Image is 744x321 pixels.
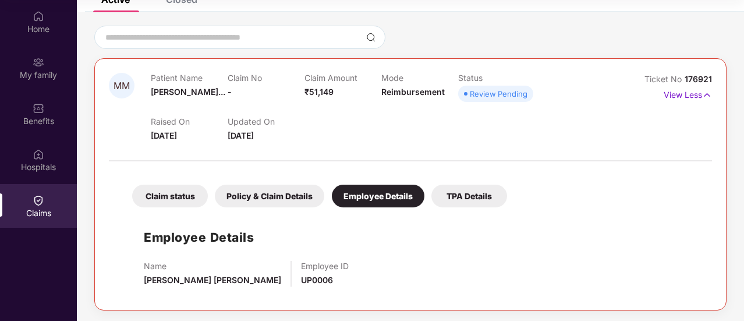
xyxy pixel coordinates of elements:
[33,195,44,206] img: svg+xml;base64,PHN2ZyBpZD0iQ2xhaW0iIHhtbG5zPSJodHRwOi8vd3d3LnczLm9yZy8yMDAwL3N2ZyIgd2lkdGg9IjIwIi...
[664,86,712,101] p: View Less
[144,275,281,285] span: [PERSON_NAME] [PERSON_NAME]
[33,10,44,22] img: svg+xml;base64,PHN2ZyBpZD0iSG9tZSIgeG1sbnM9Imh0dHA6Ly93d3cudzMub3JnLzIwMDAvc3ZnIiB3aWR0aD0iMjAiIG...
[228,130,254,140] span: [DATE]
[332,185,424,207] div: Employee Details
[301,261,349,271] p: Employee ID
[685,74,712,84] span: 176921
[228,117,304,126] p: Updated On
[702,89,712,101] img: svg+xml;base64,PHN2ZyB4bWxucz0iaHR0cDovL3d3dy53My5vcmcvMjAwMC9zdmciIHdpZHRoPSIxNyIgaGVpZ2h0PSIxNy...
[151,117,228,126] p: Raised On
[33,149,44,160] img: svg+xml;base64,PHN2ZyBpZD0iSG9zcGl0YWxzIiB4bWxucz0iaHR0cDovL3d3dy53My5vcmcvMjAwMC9zdmciIHdpZHRoPS...
[304,73,381,83] p: Claim Amount
[381,87,445,97] span: Reimbursement
[151,130,177,140] span: [DATE]
[431,185,507,207] div: TPA Details
[132,185,208,207] div: Claim status
[228,73,304,83] p: Claim No
[458,73,535,83] p: Status
[644,74,685,84] span: Ticket No
[151,73,228,83] p: Patient Name
[381,73,458,83] p: Mode
[304,87,334,97] span: ₹51,149
[215,185,324,207] div: Policy & Claim Details
[33,57,44,68] img: svg+xml;base64,PHN2ZyB3aWR0aD0iMjAiIGhlaWdodD0iMjAiIHZpZXdCb3g9IjAgMCAyMCAyMCIgZmlsbD0ibm9uZSIgeG...
[144,228,254,247] h1: Employee Details
[144,261,281,271] p: Name
[301,275,333,285] span: UP0006
[33,103,44,114] img: svg+xml;base64,PHN2ZyBpZD0iQmVuZWZpdHMiIHhtbG5zPSJodHRwOi8vd3d3LnczLm9yZy8yMDAwL3N2ZyIgd2lkdGg9Ij...
[366,33,375,42] img: svg+xml;base64,PHN2ZyBpZD0iU2VhcmNoLTMyeDMyIiB4bWxucz0iaHR0cDovL3d3dy53My5vcmcvMjAwMC9zdmciIHdpZH...
[114,81,130,91] span: MM
[470,88,527,100] div: Review Pending
[228,87,232,97] span: -
[151,87,225,97] span: [PERSON_NAME]...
